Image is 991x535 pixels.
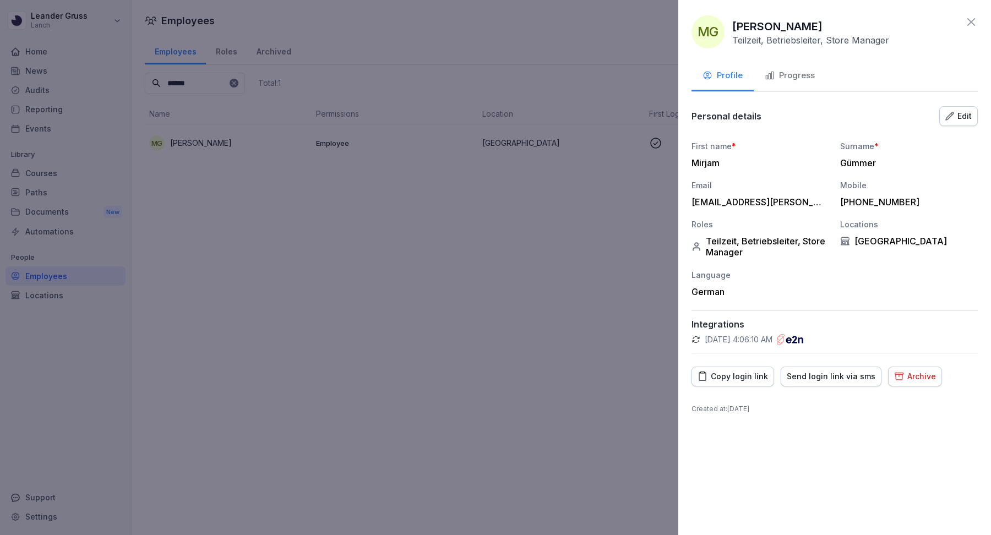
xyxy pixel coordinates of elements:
[691,196,824,208] div: [EMAIL_ADDRESS][PERSON_NAME][DOMAIN_NAME]
[840,179,978,191] div: Mobile
[698,370,768,383] div: Copy login link
[691,286,829,297] div: German
[691,367,774,386] button: Copy login link
[691,179,829,191] div: Email
[691,236,829,258] div: Teilzeit, Betriebsleiter, Store Manager
[781,367,881,386] button: Send login link via sms
[945,110,972,122] div: Edit
[754,62,826,91] button: Progress
[765,69,815,82] div: Progress
[691,111,761,122] p: Personal details
[691,140,829,152] div: First name
[691,269,829,281] div: Language
[840,236,978,247] div: [GEOGRAPHIC_DATA]
[840,140,978,152] div: Surname
[691,15,725,48] div: MG
[840,157,972,168] div: Gümmer
[691,319,978,330] p: Integrations
[777,334,803,345] img: e2n.png
[691,404,978,414] p: Created at : [DATE]
[840,219,978,230] div: Locations
[691,62,754,91] button: Profile
[691,157,824,168] div: Mirjam
[787,370,875,383] div: Send login link via sms
[732,18,823,35] p: [PERSON_NAME]
[840,196,972,208] div: [PHONE_NUMBER]
[888,367,942,386] button: Archive
[703,69,743,82] div: Profile
[691,219,829,230] div: Roles
[939,106,978,126] button: Edit
[705,334,772,345] p: [DATE] 4:06:10 AM
[732,35,889,46] p: Teilzeit, Betriebsleiter, Store Manager
[894,370,936,383] div: Archive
